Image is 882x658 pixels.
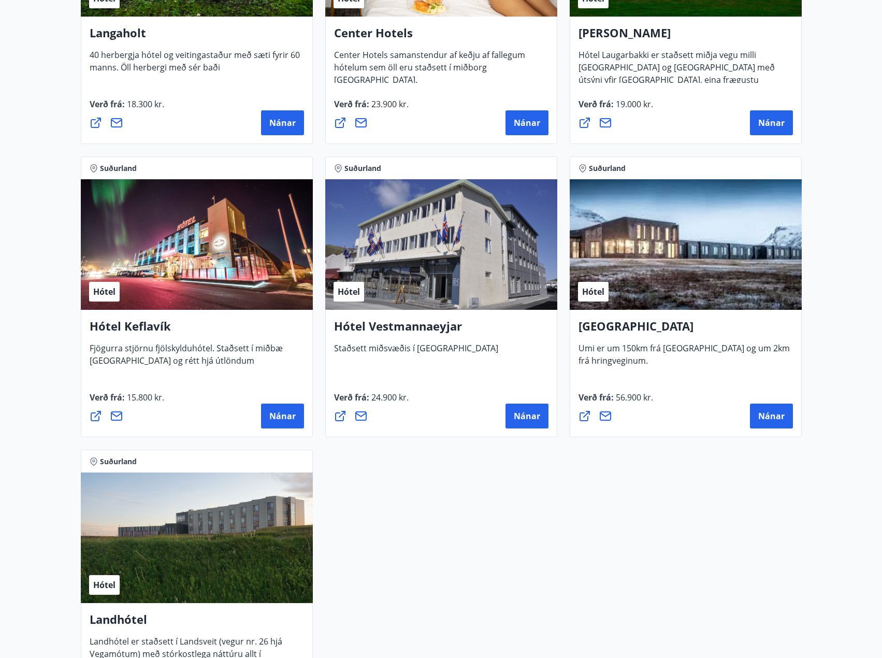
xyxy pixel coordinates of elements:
[90,49,300,81] span: 40 herbergja hótel og veitingastaður með sæti fyrir 60 manns. Öll herbergi með sér baði
[90,318,304,342] h4: Hótel Keflavík
[269,410,296,422] span: Nánar
[90,342,283,375] span: Fjögurra stjörnu fjölskylduhótel. Staðsett í miðbæ [GEOGRAPHIC_DATA] og rétt hjá útlöndum
[93,579,115,591] span: Hótel
[579,318,793,342] h4: [GEOGRAPHIC_DATA]
[344,163,381,174] span: Suðurland
[334,342,498,362] span: Staðsett miðsvæðis í [GEOGRAPHIC_DATA]
[579,49,775,106] span: Hótel Laugarbakki er staðsett miðja vegu milli [GEOGRAPHIC_DATA] og [GEOGRAPHIC_DATA] með útsýni ...
[750,404,793,428] button: Nánar
[750,110,793,135] button: Nánar
[261,110,304,135] button: Nánar
[90,25,304,49] h4: Langaholt
[505,404,548,428] button: Nánar
[334,318,548,342] h4: Hótel Vestmannaeyjar
[579,98,653,118] span: Verð frá :
[334,392,409,411] span: Verð frá :
[125,392,164,403] span: 15.800 kr.
[269,117,296,128] span: Nánar
[579,342,790,375] span: Umi er um 150km frá [GEOGRAPHIC_DATA] og um 2km frá hringveginum.
[334,25,548,49] h4: Center Hotels
[369,392,409,403] span: 24.900 kr.
[338,286,360,297] span: Hótel
[579,25,793,49] h4: [PERSON_NAME]
[261,404,304,428] button: Nánar
[758,410,785,422] span: Nánar
[582,286,604,297] span: Hótel
[100,456,137,467] span: Suðurland
[90,98,164,118] span: Verð frá :
[334,49,525,94] span: Center Hotels samanstendur af keðju af fallegum hótelum sem öll eru staðsett í miðborg [GEOGRAPHI...
[514,117,540,128] span: Nánar
[93,286,115,297] span: Hótel
[334,98,409,118] span: Verð frá :
[614,98,653,110] span: 19.000 kr.
[100,163,137,174] span: Suðurland
[589,163,626,174] span: Suðurland
[758,117,785,128] span: Nánar
[90,611,304,635] h4: Landhótel
[125,98,164,110] span: 18.300 kr.
[90,392,164,411] span: Verð frá :
[614,392,653,403] span: 56.900 kr.
[579,392,653,411] span: Verð frá :
[514,410,540,422] span: Nánar
[369,98,409,110] span: 23.900 kr.
[505,110,548,135] button: Nánar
